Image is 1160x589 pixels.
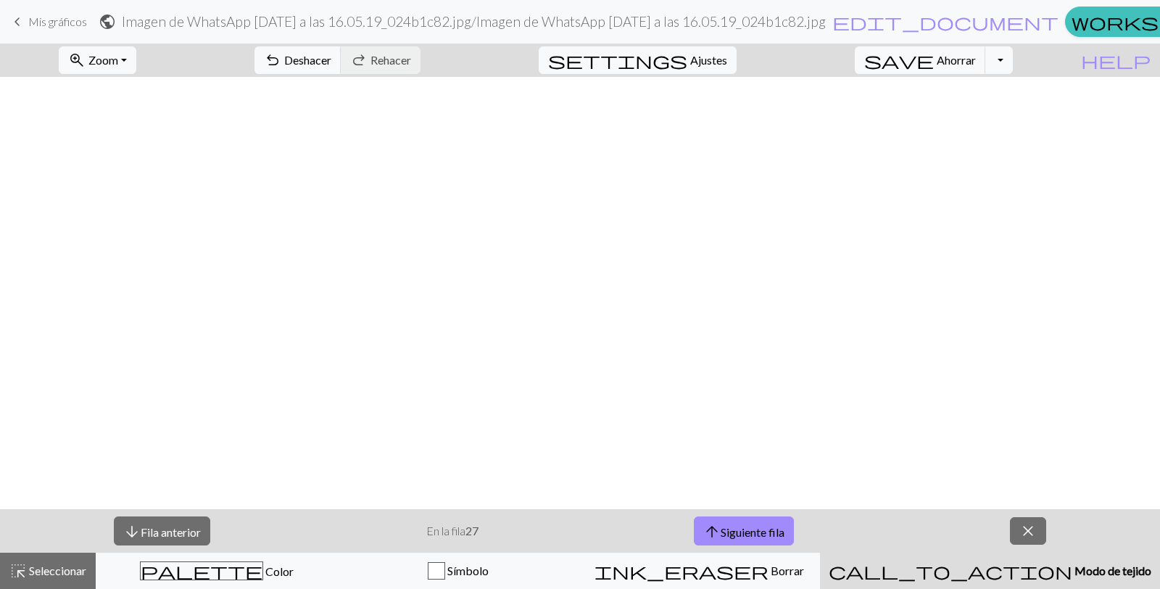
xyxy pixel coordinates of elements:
span: palette [141,561,262,581]
font: Borrar [771,564,804,577]
font: Imagen de WhatsApp [DATE] a las 16.05.19_024b1c82.jpg [476,13,826,30]
span: public [99,12,116,32]
a: Mis gráficos [9,9,87,34]
button: SettingsAjustes [539,46,737,74]
font: Seleccionar [29,564,86,577]
i: Settings [548,52,687,69]
font: Zoom [88,53,118,67]
button: Borrar [579,553,820,589]
font: Ahorrar [937,53,976,67]
button: Fila anterior [114,516,210,546]
span: highlight_alt [9,561,27,581]
span: arrow_downward [123,522,141,542]
font: Imagen de WhatsApp [DATE] a las 16.05.19_024b1c82.jpg [122,13,471,30]
font: Símbolo [447,564,489,577]
span: settings [548,50,687,70]
span: arrow_upward [703,522,721,542]
span: help [1081,50,1151,70]
button: Siguiente fila [694,516,794,546]
span: undo [264,50,281,70]
font: Fila anterior [141,524,201,538]
span: close [1019,521,1037,541]
font: En la fila [426,524,465,537]
font: Modo de tejido [1074,564,1151,577]
button: Color [96,553,337,589]
span: edit_document [832,12,1058,32]
span: call_to_action [829,561,1072,581]
font: Color [265,564,294,578]
font: 27 [465,524,478,537]
button: Modo de tejido [820,553,1160,589]
font: Ajustes [690,53,727,67]
span: keyboard_arrow_left [9,12,26,32]
button: Deshacer [254,46,341,74]
span: ink_eraser [594,561,768,581]
font: / [471,13,476,30]
button: Símbolo [337,553,579,589]
font: Mis gráficos [28,15,87,28]
font: Deshacer [284,53,331,67]
span: save [864,50,934,70]
button: Ahorrar [855,46,986,74]
button: Zoom [59,46,136,74]
span: zoom_in [68,50,86,70]
font: Siguiente fila [721,524,784,538]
